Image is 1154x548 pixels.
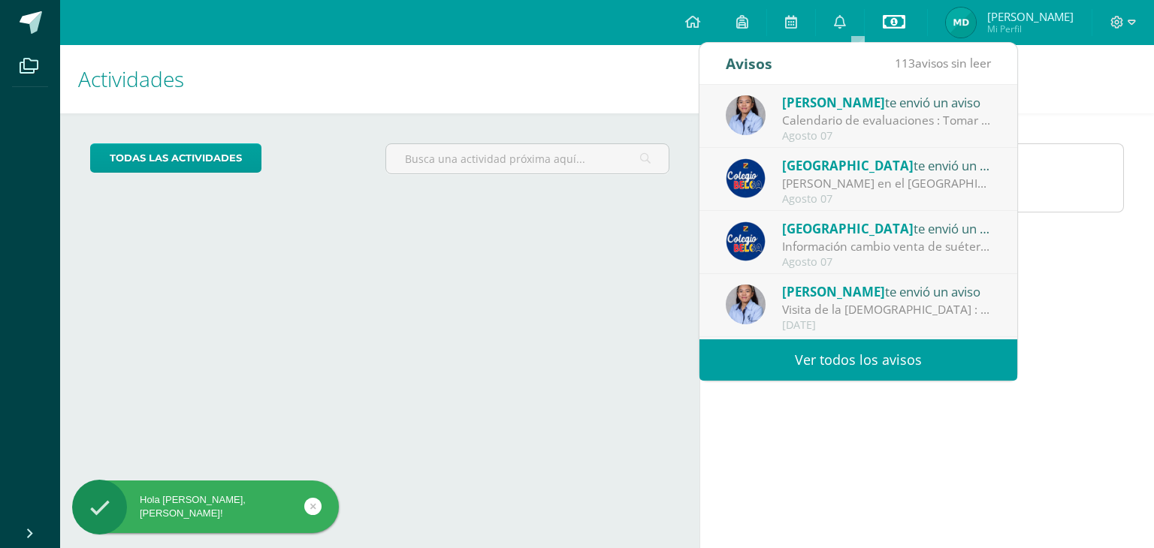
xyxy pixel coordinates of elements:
[726,221,766,261] img: 919ad801bb7643f6f997765cf4083301.png
[386,144,668,173] input: Busca una actividad próxima aquí...
[782,175,991,192] div: Abuelitos Heladeros en el Colegio Belga.: Estimados padres y madres de familia: Les saludamos cor...
[782,130,991,143] div: Agosto 07
[895,55,991,71] span: avisos sin leer
[782,218,991,238] div: te envió un aviso
[782,256,991,269] div: Agosto 07
[987,23,1074,35] span: Mi Perfil
[782,157,914,174] span: [GEOGRAPHIC_DATA]
[987,9,1074,24] span: [PERSON_NAME]
[782,301,991,318] div: Visita de la virgen : Tenemos una visita muy especial, por lo cual pedimos de su colaboración (no...
[782,220,914,237] span: [GEOGRAPHIC_DATA]
[726,95,766,135] img: cd70970ff989681eb4d9716f04c67d2c.png
[782,92,991,112] div: te envió un aviso
[72,493,339,520] div: Hola [PERSON_NAME], [PERSON_NAME]!
[782,94,885,111] span: [PERSON_NAME]
[782,238,991,255] div: Información cambio venta de suéter y chaleco del Colegio - Tejidos Piemont -: Estimados Padres de...
[895,55,915,71] span: 113
[782,193,991,206] div: Agosto 07
[726,285,766,324] img: cd70970ff989681eb4d9716f04c67d2c.png
[782,319,991,332] div: [DATE]
[782,155,991,175] div: te envió un aviso
[946,8,976,38] img: 77a9f86a82e1d166c5c7efe5fdc5dd47.png
[726,158,766,198] img: 919ad801bb7643f6f997765cf4083301.png
[726,43,772,84] div: Avisos
[699,339,1017,381] a: Ver todos los avisos
[782,283,885,300] span: [PERSON_NAME]
[90,143,261,173] a: todas las Actividades
[782,282,991,301] div: te envió un aviso
[782,112,991,129] div: Calendario de evaluaciones : Tomar en cuenta el calendario de evaluaciones.
[78,45,681,113] h1: Actividades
